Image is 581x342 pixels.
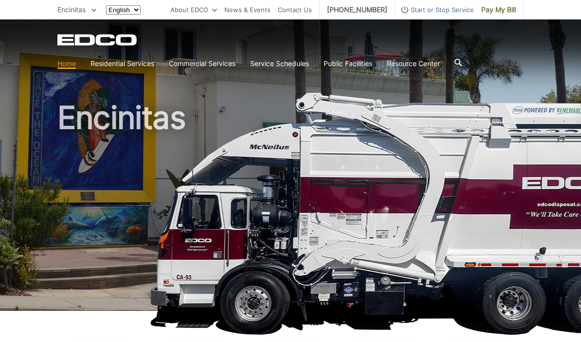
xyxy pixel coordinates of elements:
a: Home [57,58,76,69]
a: About EDCO [170,4,217,15]
a: Contact Us [278,4,312,15]
a: Commercial Services [169,58,236,69]
h1: Encinitas [57,102,524,315]
select: Select a language [106,5,141,15]
span: Encinitas [57,5,86,14]
a: Resource Center [387,58,440,69]
a: Residential Services [91,58,154,69]
span: Pay My Bill [481,4,516,15]
a: Service Schedules [250,58,309,69]
a: EDCD logo. Return to the homepage. [57,34,138,46]
a: News & Events [224,4,271,15]
a: Public Facilities [324,58,372,69]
